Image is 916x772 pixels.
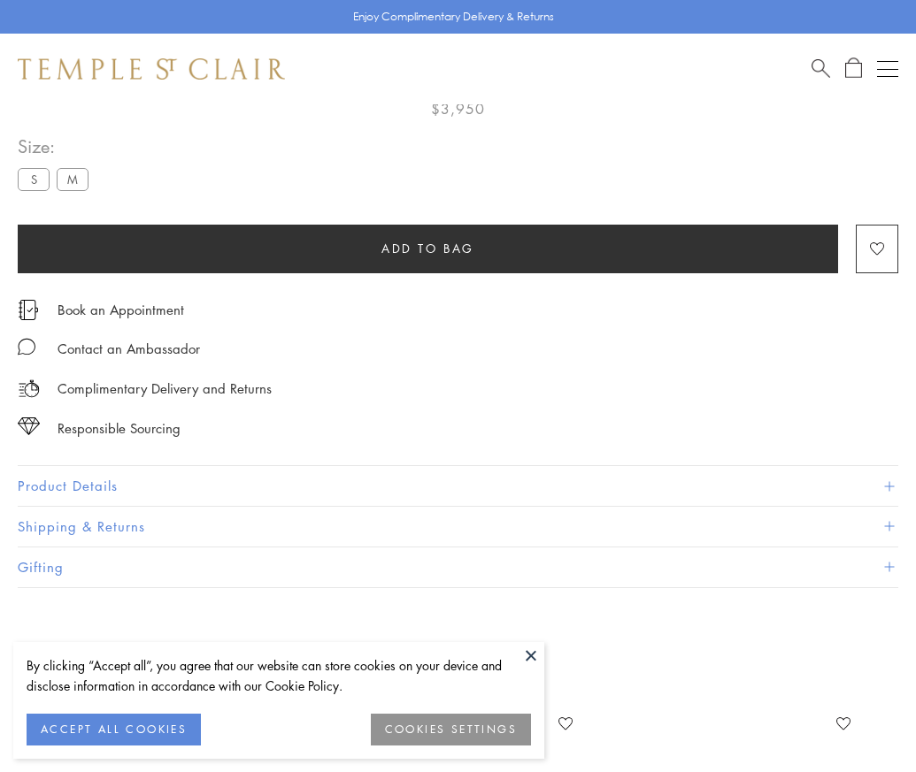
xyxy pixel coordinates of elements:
p: Enjoy Complimentary Delivery & Returns [353,8,554,26]
button: Add to bag [18,225,838,273]
span: Size: [18,132,96,161]
button: COOKIES SETTINGS [371,714,531,745]
button: Shipping & Returns [18,507,898,547]
div: Responsible Sourcing [58,417,181,440]
a: Book an Appointment [58,300,184,319]
span: $3,950 [431,97,485,120]
button: ACCEPT ALL COOKIES [27,714,201,745]
img: icon_appointment.svg [18,300,39,320]
button: Product Details [18,466,898,506]
img: MessageIcon-01_2.svg [18,338,35,355]
label: S [18,168,50,190]
p: Complimentary Delivery and Returns [58,378,272,400]
span: Add to bag [381,239,474,258]
a: Search [812,57,830,80]
img: icon_sourcing.svg [18,417,40,435]
button: Open navigation [877,58,898,80]
a: Open Shopping Bag [845,57,862,80]
div: Contact an Ambassador [58,338,200,360]
div: By clicking “Accept all”, you agree that our website can store cookies on your device and disclos... [27,655,531,696]
img: Temple St. Clair [18,58,285,80]
button: Gifting [18,547,898,587]
img: icon_delivery.svg [18,378,40,400]
label: M [57,168,89,190]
